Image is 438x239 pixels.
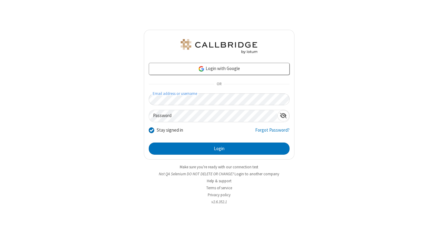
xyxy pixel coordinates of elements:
[149,63,290,75] a: Login with Google
[235,171,279,177] button: Login to another company
[157,127,183,134] label: Stay signed in
[149,110,277,122] input: Password
[206,185,232,190] a: Terms of service
[144,199,294,205] li: v2.6.352.1
[149,143,290,155] button: Login
[423,223,433,235] iframe: Chat
[180,164,258,170] a: Make sure you're ready with our connection test
[207,178,231,183] a: Help & support
[144,171,294,177] li: Not QA Selenium DO NOT DELETE OR CHANGE?
[277,110,289,121] div: Show password
[214,80,224,89] span: OR
[149,93,290,105] input: Email address or username
[179,39,259,54] img: QA Selenium DO NOT DELETE OR CHANGE
[255,127,290,138] a: Forgot Password?
[198,66,205,72] img: google-icon.png
[208,192,231,197] a: Privacy policy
